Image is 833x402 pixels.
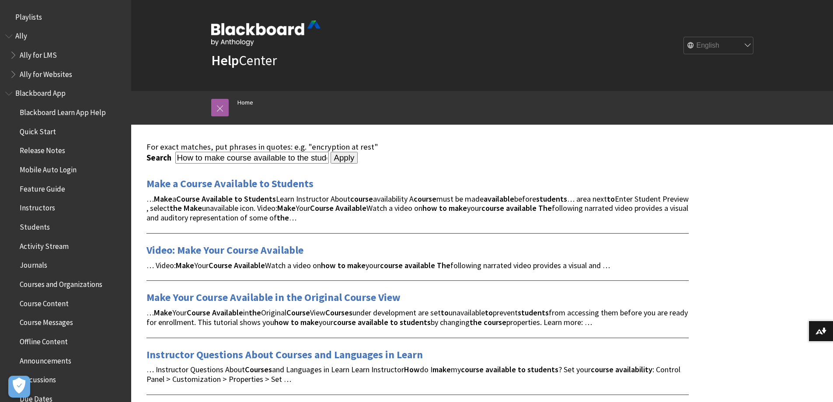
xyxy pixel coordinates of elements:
strong: make [347,260,366,270]
strong: Help [211,52,239,69]
strong: Available [212,308,243,318]
strong: make [300,317,319,327]
span: Mobile Auto Login [20,162,77,174]
strong: available [485,364,516,374]
strong: available [484,194,514,204]
strong: course [484,317,506,327]
div: For exact matches, put phrases in quotes: e.g. "encryption at rest" [146,142,689,152]
span: Ally for Websites [20,67,72,79]
strong: how [321,260,336,270]
strong: course [333,317,356,327]
span: Activity Stream [20,239,69,251]
a: Home [237,97,253,108]
select: Site Language Selector [684,37,754,55]
span: Feature Guide [20,182,65,193]
a: HelpCenter [211,52,277,69]
strong: Course [310,203,334,213]
strong: how [422,203,437,213]
a: Instructor Questions About Courses and Languages in Learn [146,348,423,362]
strong: Make [184,203,202,213]
img: Blackboard by Anthology [211,21,321,46]
strong: The [437,260,450,270]
strong: students [536,194,567,204]
strong: available [506,203,537,213]
span: Courses and Organizations [20,277,102,289]
strong: make [432,364,451,374]
span: Announcements [20,353,71,365]
nav: Book outline for Anthology Ally Help [5,29,126,82]
strong: The [538,203,552,213]
span: … Video: Your Watch a video on your following narrated video provides a visual and … [146,260,610,270]
strong: course [481,203,504,213]
strong: students [527,364,558,374]
input: Apply [331,152,358,164]
button: Open Preferences [8,376,30,398]
a: Make a Course Available to Students [146,177,314,191]
strong: to [485,308,493,318]
strong: to [390,317,398,327]
strong: course [380,260,403,270]
strong: Course [187,308,210,318]
a: Make Your Course Available in the Original Course View [146,290,401,304]
strong: course [350,194,373,204]
strong: the [170,203,182,213]
span: Students [20,220,50,231]
span: Ally for LMS [20,48,57,59]
span: Playlists [15,10,42,21]
span: Instructors [20,201,55,213]
span: Blackboard App [15,86,66,98]
strong: Available [234,260,265,270]
span: Course Messages [20,315,73,327]
span: … a Learn Instructor About availability A must be made before … area next Enter Student Preview ,... [146,194,689,223]
strong: course [591,364,613,374]
strong: students [400,317,431,327]
strong: available [358,317,388,327]
strong: the [470,317,482,327]
strong: how [274,317,289,327]
strong: Make [277,203,296,213]
strong: course [414,194,436,204]
strong: to [518,364,526,374]
strong: Courses [325,308,352,318]
span: Course Content [20,296,69,308]
strong: make [449,203,467,213]
strong: Make [154,194,172,204]
strong: Make [176,260,194,270]
strong: Course [286,308,310,318]
a: Video: Make Your Course Available [146,243,303,257]
strong: to [439,203,447,213]
span: Ally [15,29,27,41]
strong: Students [244,194,276,204]
strong: Available [335,203,366,213]
span: … Instructor Questions About and Languages in Learn Learn Instructor do I my ? Set your : Control... [146,364,680,384]
strong: the [249,308,261,318]
strong: to [607,194,615,204]
strong: Course [209,260,232,270]
nav: Book outline for Playlists [5,10,126,24]
span: Discussions [20,372,56,384]
strong: students [518,308,549,318]
strong: Make [154,308,172,318]
strong: How [404,364,420,374]
strong: Available [202,194,233,204]
strong: available [404,260,435,270]
span: Offline Content [20,334,68,346]
strong: to [234,194,242,204]
strong: the [277,213,289,223]
strong: course [461,364,484,374]
span: Quick Start [20,124,56,136]
span: … Your in Original View under development are set unavailable prevent from accessing them before ... [146,308,688,327]
span: Release Notes [20,143,65,155]
strong: Courses [245,364,272,374]
strong: to [291,317,299,327]
strong: to [441,308,449,318]
strong: Course [176,194,200,204]
span: Journals [20,258,47,270]
span: Blackboard Learn App Help [20,105,106,117]
label: Search [146,153,174,163]
strong: to [338,260,345,270]
strong: availability [615,364,652,374]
